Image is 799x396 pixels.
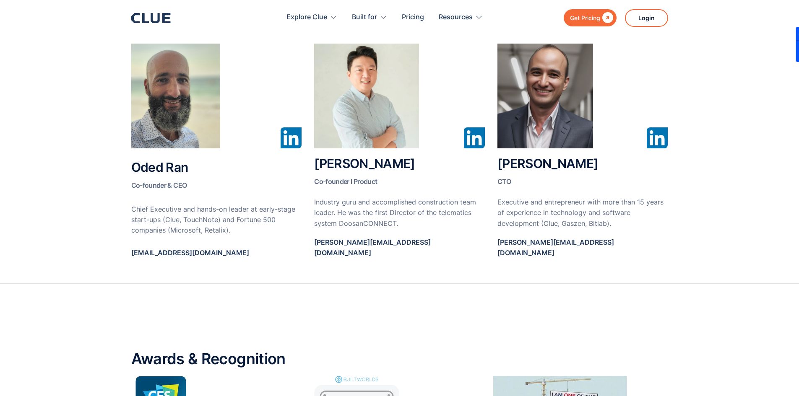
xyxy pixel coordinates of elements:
div: Explore Clue [286,4,337,31]
iframe: Chat Widget [648,279,799,396]
span: Co-founder l Product [314,177,377,186]
img: Rodrigo Mendez Clue Insights [497,44,593,148]
a: [PERSON_NAME][EMAIL_ADDRESS][DOMAIN_NAME] [314,237,485,267]
a: [EMAIL_ADDRESS][DOMAIN_NAME] [131,248,302,267]
div: Explore Clue [286,4,327,31]
a: Login [625,9,668,27]
img: Linked In Icon [464,127,485,148]
a: [PERSON_NAME][EMAIL_ADDRESS][DOMAIN_NAME] [497,237,668,267]
div: Resources [439,4,483,31]
a: Get Pricing [564,9,617,26]
img: Linked In Icon [281,127,302,148]
p: [PERSON_NAME][EMAIL_ADDRESS][DOMAIN_NAME] [314,237,485,258]
p: Industry guru and accomplished construction team leader. He was the first Director of the telemat... [314,197,485,229]
h2: Oded Ran [131,160,302,192]
span: Co-founder & CEO [131,181,187,189]
div: Resources [439,4,473,31]
div: Get Pricing [570,13,600,23]
h2: [PERSON_NAME] [314,157,485,189]
div: Built for [352,4,387,31]
p: [EMAIL_ADDRESS][DOMAIN_NAME] [131,248,302,258]
span: CTO [497,177,511,186]
div: Built for [352,4,377,31]
img: Oded Ran Clue Insights CEO [131,44,220,148]
img: Jayden Change Clue Insights [314,44,419,148]
h2: Awards & Recognition [131,351,668,368]
h2: [PERSON_NAME] [497,157,668,189]
a: Pricing [402,4,424,31]
div:  [600,13,613,23]
img: Linked In Icon [647,127,668,148]
p: Chief Executive and hands-on leader at early-stage start-ups (Clue, TouchNote) and Fortune 500 co... [131,204,302,236]
p: [PERSON_NAME][EMAIL_ADDRESS][DOMAIN_NAME] [497,237,668,258]
p: Executive and entrepreneur with more than 15 years of experience in technology and software devel... [497,197,668,229]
